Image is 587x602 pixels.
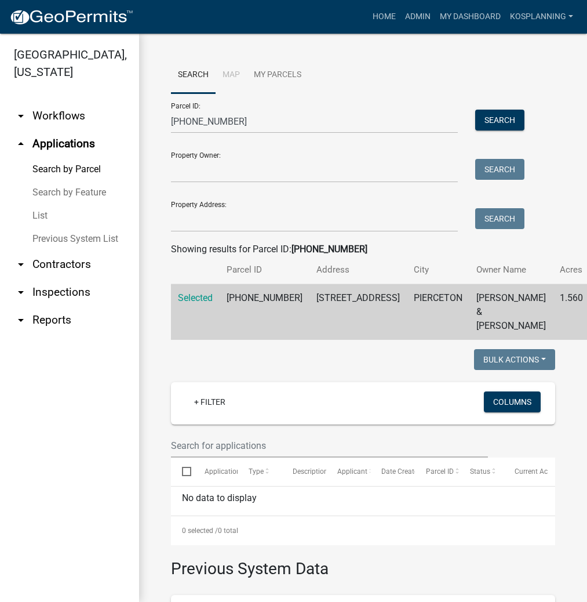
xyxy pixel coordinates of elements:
[185,391,235,412] a: + Filter
[14,258,28,271] i: arrow_drop_down
[249,467,264,476] span: Type
[435,6,505,28] a: My Dashboard
[504,458,548,485] datatable-header-cell: Current Activity
[171,434,488,458] input: Search for applications
[337,467,367,476] span: Applicant
[282,458,326,485] datatable-header-cell: Description
[220,256,309,284] th: Parcel ID
[474,349,555,370] button: Bulk Actions
[459,458,503,485] datatable-header-cell: Status
[515,467,563,476] span: Current Activity
[238,458,282,485] datatable-header-cell: Type
[171,545,555,581] h3: Previous System Data
[193,458,237,485] datatable-header-cell: Application Number
[475,208,524,229] button: Search
[178,292,213,303] a: Selected
[381,467,422,476] span: Date Created
[426,467,454,476] span: Parcel ID
[14,137,28,151] i: arrow_drop_up
[470,467,490,476] span: Status
[171,57,216,94] a: Search
[171,516,555,545] div: 0 total
[475,159,524,180] button: Search
[370,458,414,485] datatable-header-cell: Date Created
[247,57,308,94] a: My Parcels
[415,458,459,485] datatable-header-cell: Parcel ID
[171,487,555,516] div: No data to display
[469,284,553,340] td: [PERSON_NAME] & [PERSON_NAME]
[291,244,367,255] strong: [PHONE_NUMBER]
[171,458,193,485] datatable-header-cell: Select
[407,256,469,284] th: City
[400,6,435,28] a: Admin
[407,284,469,340] td: PIERCETON
[469,256,553,284] th: Owner Name
[205,467,268,476] span: Application Number
[171,242,555,256] div: Showing results for Parcel ID:
[309,256,407,284] th: Address
[293,467,328,476] span: Description
[14,285,28,299] i: arrow_drop_down
[368,6,400,28] a: Home
[475,110,524,130] button: Search
[14,313,28,327] i: arrow_drop_down
[182,527,218,535] span: 0 selected /
[220,284,309,340] td: [PHONE_NUMBER]
[326,458,370,485] datatable-header-cell: Applicant
[484,391,541,412] button: Columns
[14,109,28,123] i: arrow_drop_down
[505,6,578,28] a: kosplanning
[309,284,407,340] td: [STREET_ADDRESS]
